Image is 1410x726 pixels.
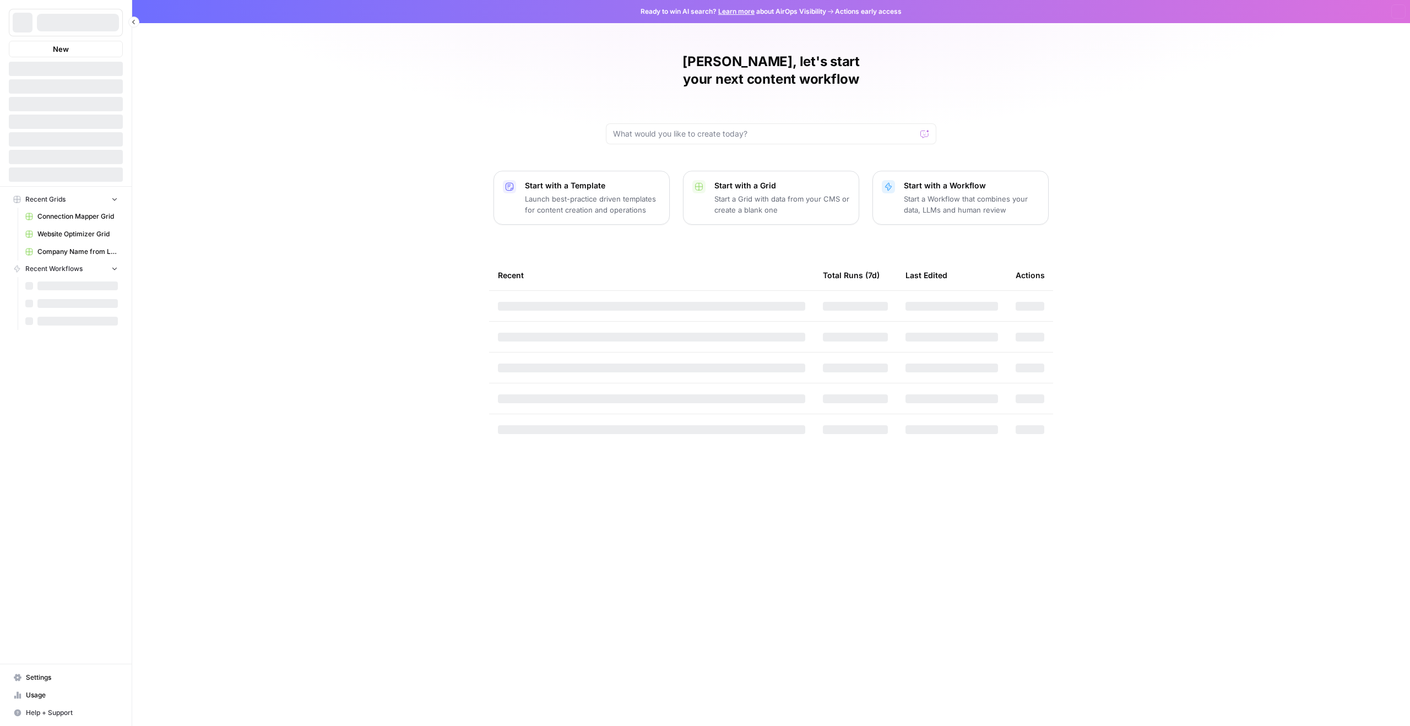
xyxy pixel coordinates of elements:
[37,229,118,239] span: Website Optimizer Grid
[20,225,123,243] a: Website Optimizer Grid
[613,128,916,139] input: What would you like to create today?
[904,193,1039,215] p: Start a Workflow that combines your data, LLMs and human review
[641,7,826,17] span: Ready to win AI search? about AirOps Visibility
[683,171,859,225] button: Start with a GridStart a Grid with data from your CMS or create a blank one
[525,193,660,215] p: Launch best-practice driven templates for content creation and operations
[37,212,118,221] span: Connection Mapper Grid
[20,243,123,261] a: Company Name from Logo Grid
[823,260,880,290] div: Total Runs (7d)
[525,180,660,191] p: Start with a Template
[835,7,902,17] span: Actions early access
[25,194,66,204] span: Recent Grids
[53,44,69,55] span: New
[20,208,123,225] a: Connection Mapper Grid
[37,247,118,257] span: Company Name from Logo Grid
[26,708,118,718] span: Help + Support
[872,171,1049,225] button: Start with a WorkflowStart a Workflow that combines your data, LLMs and human review
[26,673,118,682] span: Settings
[498,260,805,290] div: Recent
[26,690,118,700] span: Usage
[714,193,850,215] p: Start a Grid with data from your CMS or create a blank one
[905,260,947,290] div: Last Edited
[9,191,123,208] button: Recent Grids
[9,261,123,277] button: Recent Workflows
[9,704,123,722] button: Help + Support
[9,669,123,686] a: Settings
[25,264,83,274] span: Recent Workflows
[493,171,670,225] button: Start with a TemplateLaunch best-practice driven templates for content creation and operations
[9,686,123,704] a: Usage
[9,41,123,57] button: New
[1016,260,1045,290] div: Actions
[714,180,850,191] p: Start with a Grid
[606,53,936,88] h1: [PERSON_NAME], let's start your next content workflow
[718,7,755,15] a: Learn more
[904,180,1039,191] p: Start with a Workflow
